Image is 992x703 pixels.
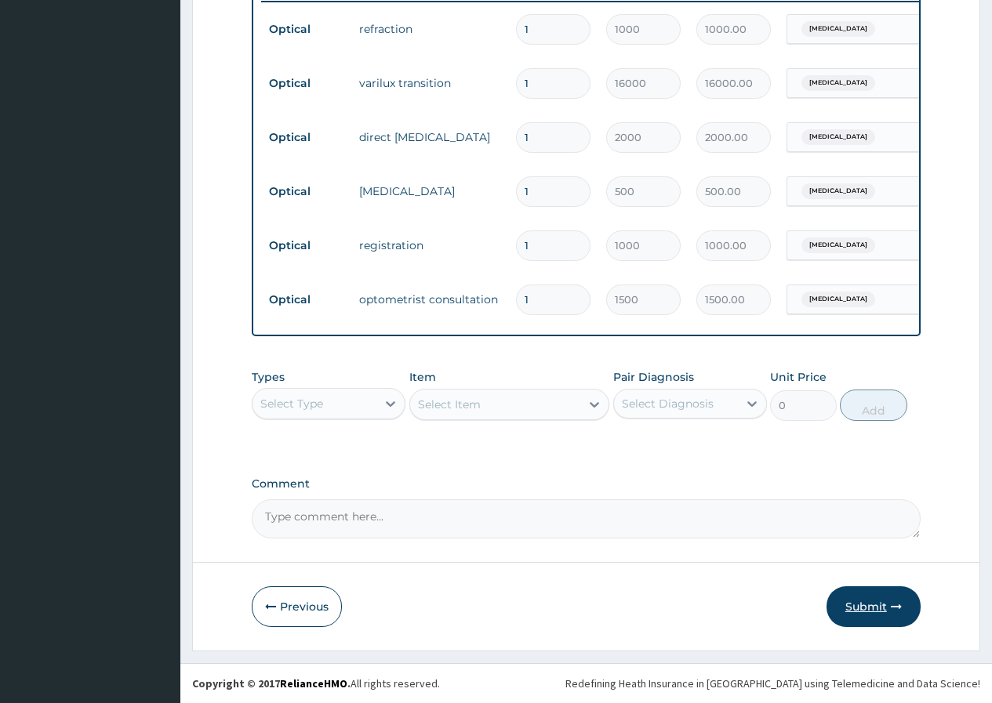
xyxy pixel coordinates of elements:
[280,676,347,690] a: RelianceHMO
[351,230,508,261] td: registration
[261,15,351,44] td: Optical
[351,13,508,45] td: refraction
[252,371,285,384] label: Types
[801,292,875,307] span: [MEDICAL_DATA]
[409,369,436,385] label: Item
[351,176,508,207] td: [MEDICAL_DATA]
[192,676,351,690] strong: Copyright © 2017 .
[261,123,351,152] td: Optical
[261,231,351,260] td: Optical
[351,284,508,315] td: optometrist consultation
[801,75,875,91] span: [MEDICAL_DATA]
[801,129,875,145] span: [MEDICAL_DATA]
[261,177,351,206] td: Optical
[622,396,714,411] div: Select Diagnosis
[252,477,921,491] label: Comment
[613,369,694,385] label: Pair Diagnosis
[770,369,827,385] label: Unit Price
[801,237,875,253] span: [MEDICAL_DATA]
[827,586,921,627] button: Submit
[801,21,875,37] span: [MEDICAL_DATA]
[565,676,980,691] div: Redefining Heath Insurance in [GEOGRAPHIC_DATA] using Telemedicine and Data Science!
[260,396,323,411] div: Select Type
[180,663,992,703] footer: All rights reserved.
[801,183,875,199] span: [MEDICAL_DATA]
[351,121,508,153] td: direct [MEDICAL_DATA]
[840,390,907,421] button: Add
[252,586,342,627] button: Previous
[351,67,508,99] td: varilux transition
[261,69,351,98] td: Optical
[261,285,351,314] td: Optical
